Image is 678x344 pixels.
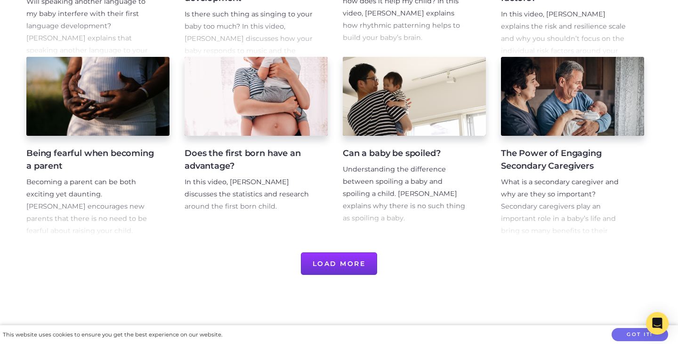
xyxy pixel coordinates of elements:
a: The Power of Engaging Secondary Caregivers What is a secondary caregiver and why are they so impo... [501,57,644,237]
span: In this video, [PERSON_NAME] discusses the statistics and research around the first born child. [185,178,309,211]
div: This website uses cookies to ensure you get the best experience on our website. [3,330,222,340]
span: In this video, [PERSON_NAME] explains the risk and resilience scale and why you shouldn’t focus o... [501,10,626,67]
h4: Can a baby be spoiled? [343,147,471,160]
button: Got it! [612,328,668,342]
a: Does the first born have an advantage? In this video, [PERSON_NAME] discusses the statistics and ... [185,57,328,237]
h4: Being fearful when becoming a parent [26,147,154,172]
a: Being fearful when becoming a parent Becoming a parent can be both exciting yet daunting. [PERSON... [26,57,169,237]
h4: Does the first born have an advantage? [185,147,313,172]
span: Understanding the difference between spoiling a baby and spoiling a child. [PERSON_NAME] explains... [343,165,465,222]
h4: The Power of Engaging Secondary Caregivers [501,147,629,172]
span: What is a secondary caregiver and why are they so important? Secondary caregivers play an importa... [501,178,619,259]
div: Open Intercom Messenger [646,312,669,335]
span: Is there such thing as singing to your baby too much? In this video, [PERSON_NAME] discusses how ... [185,10,313,79]
a: Can a baby be spoiled? Understanding the difference between spoiling a baby and spoiling a child.... [343,57,486,237]
span: Becoming a parent can be both exciting yet daunting. [PERSON_NAME] encourages new parents that th... [26,178,147,235]
button: Load More [301,252,378,275]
